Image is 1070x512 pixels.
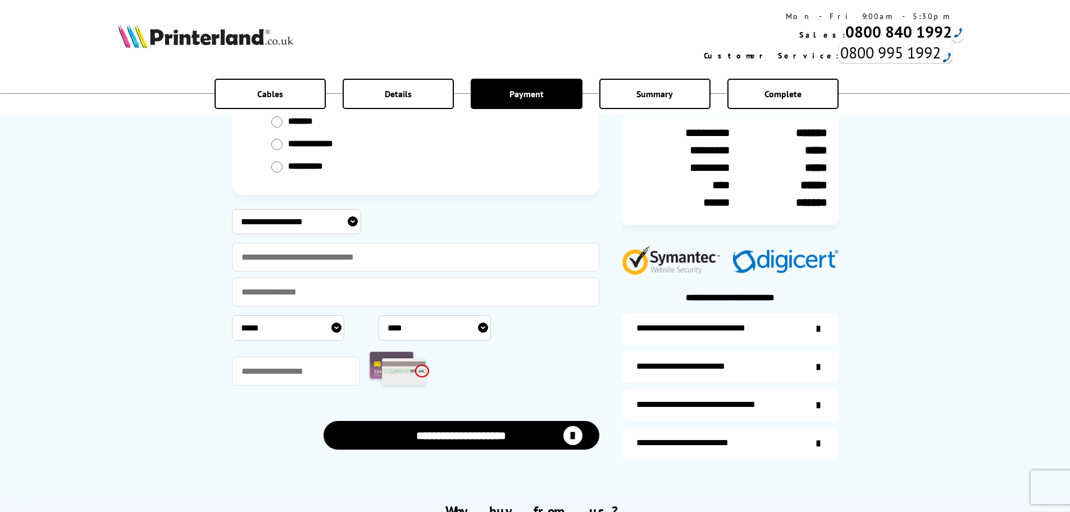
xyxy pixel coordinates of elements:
[118,24,293,48] img: Printerland Logo
[764,88,802,99] span: Complete
[704,51,839,61] span: Customer Service:
[622,313,839,345] a: additional-ink
[636,88,673,99] span: Summary
[704,11,952,21] div: Mon - Fri 9:00am - 5:30pm
[622,351,839,383] a: items-arrive
[952,21,963,42] div: Call: 0800 840 1992
[845,21,952,42] a: 0800 840 1992
[385,88,412,99] span: Details
[954,28,963,38] img: hfpfyWBK5wQHBAGPgDf9c6qAYOxxMAAAAASUVORK5CYII=
[839,42,952,63] div: Call: 0800 995 1992
[942,52,951,62] img: hfpfyWBK5wQHBAGPgDf9c6qAYOxxMAAAAASUVORK5CYII=
[509,88,544,99] span: Payment
[622,428,839,459] a: secure-website
[622,389,839,421] a: additional-cables
[799,30,845,40] span: Sales:
[257,88,283,99] span: Cables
